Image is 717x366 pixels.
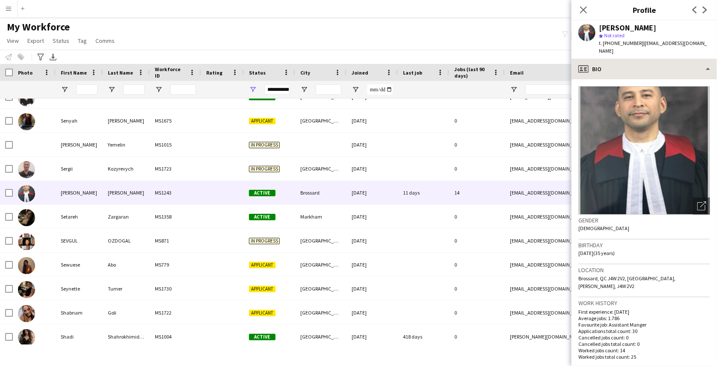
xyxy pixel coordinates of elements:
div: Setareh [56,205,103,228]
p: Worked jobs total count: 25 [578,354,710,360]
div: MS871 [150,229,201,252]
div: OZDOGAL [103,229,150,252]
span: Applicant [249,262,276,268]
span: Rating [206,69,222,76]
img: Seynette Turner [18,281,35,298]
div: MS1675 [150,109,201,132]
input: Email Filter Input [525,84,671,95]
div: [GEOGRAPHIC_DATA] [295,109,347,132]
span: Not rated [604,32,625,39]
button: Open Filter Menu [61,86,68,93]
span: City [300,69,310,76]
input: City Filter Input [316,84,341,95]
a: Tag [74,35,90,46]
span: In progress [249,142,280,148]
div: MS1723 [150,157,201,180]
h3: Profile [572,4,717,15]
span: Email [510,69,524,76]
div: [PERSON_NAME] [103,181,150,204]
div: [DATE] [347,301,398,324]
div: 418 days [398,325,449,348]
input: Workforce ID Filter Input [170,84,196,95]
span: Status [249,69,266,76]
div: 0 [449,277,505,300]
a: View [3,35,22,46]
div: [DATE] [347,277,398,300]
span: Workforce ID [155,66,186,79]
div: Shabnam [56,301,103,324]
img: Shadi Shahrokhimidares [18,329,35,346]
input: Last Name Filter Input [123,84,145,95]
h3: Birthday [578,241,710,249]
div: Open photos pop-in [693,198,710,215]
button: Open Filter Menu [249,86,257,93]
div: MS1358 [150,205,201,228]
span: Jobs (last 90 days) [454,66,489,79]
span: Export [27,37,44,45]
button: Open Filter Menu [352,86,359,93]
div: [EMAIL_ADDRESS][DOMAIN_NAME] [505,205,676,228]
div: Zargaran [103,205,150,228]
span: [DEMOGRAPHIC_DATA] [578,225,629,231]
div: [DATE] [347,109,398,132]
input: Joined Filter Input [367,84,393,95]
span: [DATE] (35 years) [578,250,615,256]
div: [DATE] [347,205,398,228]
span: My Workforce [7,21,70,33]
div: 0 [449,229,505,252]
img: Sergii Kozyrevych [18,161,35,178]
div: [GEOGRAPHIC_DATA] [295,157,347,180]
span: Comms [95,37,115,45]
div: Bio [572,59,717,79]
img: Sergio Valdiviezo [18,185,35,202]
div: Kozyrevych [103,157,150,180]
div: 0 [449,205,505,228]
p: Worked jobs count: 14 [578,347,710,354]
span: Active [249,334,276,340]
img: Sewuese Abo [18,257,35,274]
div: MS1015 [150,133,201,156]
div: [GEOGRAPHIC_DATA] [295,229,347,252]
div: Markham [295,205,347,228]
span: Active [249,190,276,196]
a: Status [49,35,73,46]
div: 0 [449,109,505,132]
div: SEVGUL [56,229,103,252]
div: MS1730 [150,277,201,300]
span: In progress [249,238,280,244]
div: 0 [449,325,505,348]
span: Applicant [249,118,276,124]
img: SEVGUL OZDOGAL [18,233,35,250]
span: Last job [403,69,422,76]
div: 0 [449,157,505,180]
button: Open Filter Menu [300,86,308,93]
button: Open Filter Menu [510,86,518,93]
span: Photo [18,69,33,76]
span: View [7,37,19,45]
span: Applicant [249,286,276,292]
p: Cancelled jobs total count: 0 [578,341,710,347]
div: [EMAIL_ADDRESS][DOMAIN_NAME] [505,229,676,252]
div: [EMAIL_ADDRESS][DOMAIN_NAME] [505,157,676,180]
span: t. [PHONE_NUMBER] [599,40,643,46]
span: Status [53,37,69,45]
h3: Location [578,266,710,274]
div: Sewuese [56,253,103,276]
div: [GEOGRAPHIC_DATA] [295,253,347,276]
span: In progress [249,166,280,172]
div: [DATE] [347,325,398,348]
span: | [EMAIL_ADDRESS][DOMAIN_NAME] [599,40,707,54]
div: Brossard [295,181,347,204]
div: [PERSON_NAME] [103,109,150,132]
div: [EMAIL_ADDRESS][DOMAIN_NAME] [505,301,676,324]
div: Yemelin [103,133,150,156]
span: Brossard, QC J4W 2V2, [GEOGRAPHIC_DATA], [PERSON_NAME], J4W 2V2 [578,275,676,289]
div: MS1004 [150,325,201,348]
p: Favourite job: Assistant Manger [578,321,710,328]
div: 0 [449,301,505,324]
div: [GEOGRAPHIC_DATA] [295,301,347,324]
div: 14 [449,181,505,204]
div: MS1243 [150,181,201,204]
input: First Name Filter Input [76,84,98,95]
button: Open Filter Menu [108,86,116,93]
